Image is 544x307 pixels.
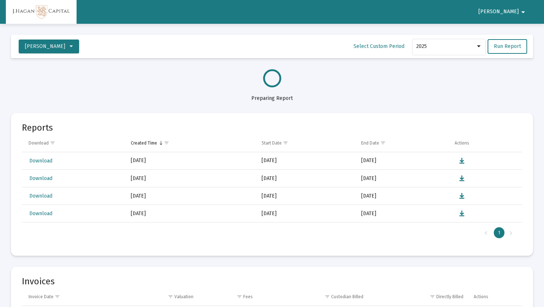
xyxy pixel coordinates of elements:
[22,288,118,306] td: Column Invoice Date
[22,134,522,243] div: Data grid
[29,140,49,146] div: Download
[356,187,449,205] td: [DATE]
[325,294,330,299] span: Show filter options for column 'Custodian Billed'
[369,288,469,306] td: Column Directly Billed
[55,294,60,299] span: Show filter options for column 'Invoice Date'
[29,193,52,199] span: Download
[131,192,251,200] div: [DATE]
[237,294,242,299] span: Show filter options for column 'Fees'
[356,152,449,170] td: [DATE]
[118,288,199,306] td: Column Valuation
[258,288,369,306] td: Column Custodian Billed
[131,140,157,146] div: Created Time
[283,140,288,146] span: Show filter options for column 'Start Date'
[256,134,356,152] td: Column Start Date
[22,124,53,131] mat-card-title: Reports
[478,9,519,15] span: [PERSON_NAME]
[164,140,169,146] span: Show filter options for column 'Created Time'
[256,170,356,187] td: [DATE]
[50,140,55,146] span: Show filter options for column 'Download'
[416,43,427,49] span: 2025
[354,43,404,49] span: Select Custom Period
[168,294,173,299] span: Show filter options for column 'Valuation'
[19,40,79,53] button: [PERSON_NAME]
[199,288,258,306] td: Column Fees
[480,227,492,238] div: Previous Page
[361,140,379,146] div: End Date
[29,158,52,164] span: Download
[331,294,363,300] div: Custodian Billed
[29,175,52,181] span: Download
[505,227,517,238] div: Next Page
[380,140,386,146] span: Show filter options for column 'End Date'
[455,140,469,146] div: Actions
[449,134,522,152] td: Column Actions
[356,170,449,187] td: [DATE]
[174,294,193,300] div: Valuation
[256,152,356,170] td: [DATE]
[131,210,251,217] div: [DATE]
[243,294,253,300] div: Fees
[430,294,435,299] span: Show filter options for column 'Directly Billed'
[22,134,126,152] td: Column Download
[494,43,521,49] span: Run Report
[256,205,356,222] td: [DATE]
[469,288,522,306] td: Column Actions
[436,294,463,300] div: Directly Billed
[11,5,71,19] img: Dashboard
[22,222,522,243] div: Page Navigation
[11,87,533,102] div: Preparing Report
[474,294,488,300] div: Actions
[22,278,55,285] mat-card-title: Invoices
[488,39,527,54] button: Run Report
[29,210,52,217] span: Download
[131,175,251,182] div: [DATE]
[262,140,282,146] div: Start Date
[29,294,53,300] div: Invoice Date
[25,43,65,49] span: [PERSON_NAME]
[256,187,356,205] td: [DATE]
[356,205,449,222] td: [DATE]
[494,227,504,238] div: Page 1
[126,134,256,152] td: Column Created Time
[519,5,528,19] mat-icon: arrow_drop_down
[470,4,536,19] button: [PERSON_NAME]
[131,157,251,164] div: [DATE]
[356,134,449,152] td: Column End Date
